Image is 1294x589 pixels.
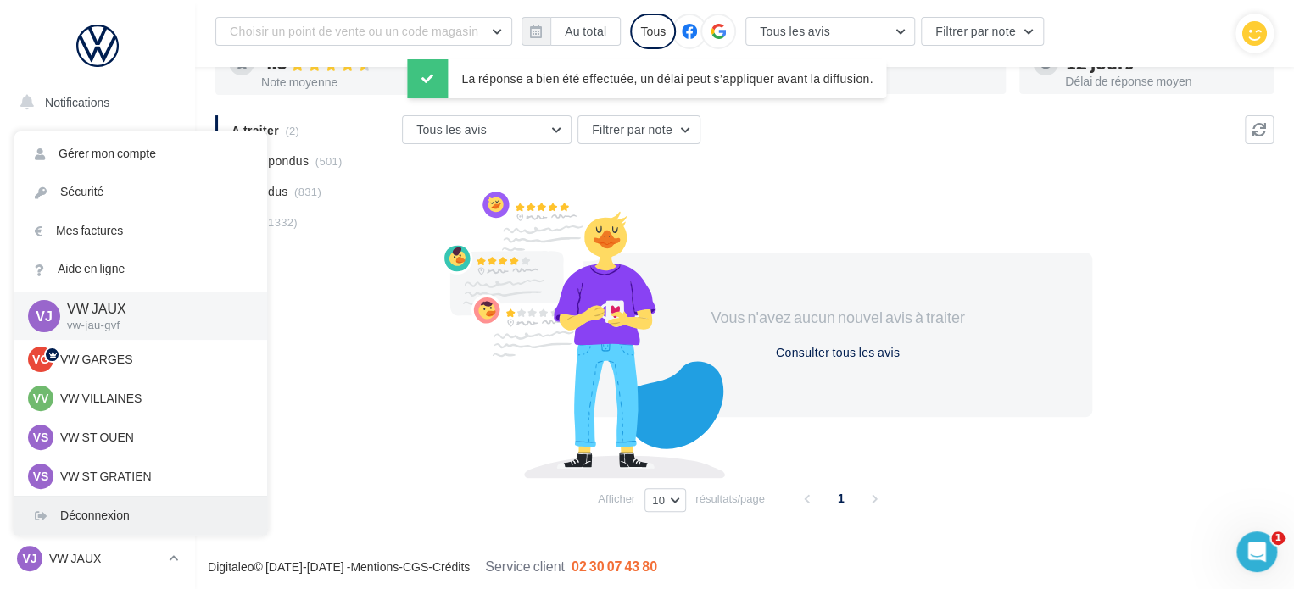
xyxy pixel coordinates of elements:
span: Afficher [598,491,635,507]
button: 10 [644,488,686,512]
div: Délai de réponse moyen [1065,75,1260,87]
a: Boîte de réception [10,169,185,205]
span: 1 [828,485,855,512]
button: Choisir un point de vente ou un code magasin [215,17,512,46]
span: résultats/page [695,491,765,507]
a: Aide en ligne [14,250,267,288]
span: Choisir un point de vente ou un code magasin [230,24,478,38]
a: CGS [403,559,428,574]
button: Au total [522,17,621,46]
span: 10 [652,493,665,507]
div: 4.6 [261,53,456,73]
div: La réponse a bien été effectuée, un délai peut s’appliquer avant la diffusion. [407,59,886,98]
a: Visibilité en ligne [10,213,185,248]
button: Tous les avis [402,115,572,144]
div: Déconnexion [14,497,267,535]
span: VS [33,429,49,446]
button: Tous les avis [745,17,915,46]
div: 12 jours [1065,53,1260,72]
div: Vous n'avez aucun nouvel avis à traiter [692,307,984,329]
p: vw-jau-gvf [67,318,240,333]
p: VW VILLAINES [60,390,247,407]
a: Campagnes [10,255,185,291]
a: Opérations [10,127,185,163]
span: VJ [36,306,53,325]
span: Service client [485,558,565,574]
p: VW JAUX [67,299,240,319]
a: Contacts [10,297,185,332]
a: Sécurité [14,173,267,211]
p: VW ST OUEN [60,429,247,446]
span: 02 30 07 43 80 [572,558,657,574]
a: Campagnes DataOnDemand [10,480,185,530]
p: VW ST GRATIEN [60,468,247,485]
a: Digitaleo [208,559,254,574]
a: Crédits [432,559,470,574]
span: VS [33,468,49,485]
span: Tous les avis [760,24,830,38]
a: Mes factures [14,212,267,250]
a: PLV et print personnalisable [10,423,185,473]
a: Médiathèque [10,339,185,375]
span: 1 [1271,531,1285,545]
div: Tous [630,14,676,49]
span: Notifications [45,95,109,109]
p: VW JAUX [49,550,162,567]
button: Au total [550,17,621,46]
div: Taux de réponse [797,75,992,87]
button: Consulter tous les avis [769,342,906,363]
p: VW GARGES [60,351,247,368]
span: (831) [294,185,321,198]
span: (501) [315,154,343,168]
a: Calendrier [10,381,185,417]
button: Notifications [10,85,178,120]
div: Note moyenne [261,76,456,88]
span: Tous les avis [416,122,487,136]
span: VG [32,351,49,368]
span: VV [33,390,49,407]
a: Mentions [350,559,399,574]
span: Non répondus [231,153,309,169]
span: © [DATE]-[DATE] - - - [208,559,657,574]
button: Filtrer par note [577,115,700,144]
button: Filtrer par note [921,17,1044,46]
a: Gérer mon compte [14,135,267,173]
iframe: Intercom live chat [1236,531,1277,572]
a: VJ VW JAUX [14,542,181,575]
span: (1332) [264,215,298,229]
span: VJ [22,550,36,567]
